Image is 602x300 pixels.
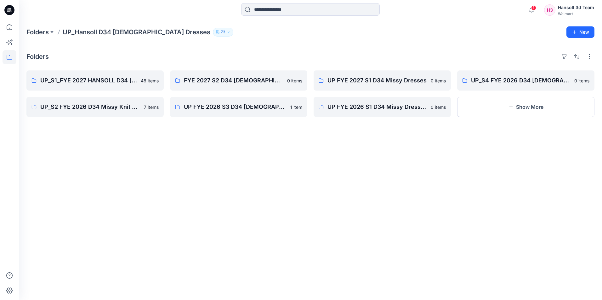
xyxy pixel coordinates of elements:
p: 7 items [144,104,159,110]
p: UP_S4 FYE 2026 D34 [DEMOGRAPHIC_DATA] Dresses [471,76,571,85]
span: 1 [531,5,536,10]
p: 48 items [141,77,159,84]
a: UP FYE 2026 S1 D34 Missy Dresses [PERSON_NAME]0 items [314,97,451,117]
p: 73 [221,29,225,36]
div: Walmart [558,11,594,16]
a: FYE 2027 S2 D34 [DEMOGRAPHIC_DATA] Dresses - [PERSON_NAME]0 items [170,70,307,91]
a: UP FYE 2026 S3 D34 [DEMOGRAPHIC_DATA] Dresses Hansoll1 item [170,97,307,117]
h4: Folders [26,53,49,60]
p: 1 item [290,104,302,110]
div: H3 [544,4,555,16]
button: 73 [213,28,233,36]
a: UP_S1_FYE 2027 HANSOLL D34 [DEMOGRAPHIC_DATA] DRESSES48 items [26,70,164,91]
div: Hansoll 3d Team [558,4,594,11]
p: 0 items [287,77,302,84]
p: 0 items [431,104,446,110]
a: UP_S2 FYE 2026 D34 Missy Knit Dresses7 items [26,97,164,117]
a: Folders [26,28,49,36]
p: 0 items [431,77,446,84]
p: FYE 2027 S2 D34 [DEMOGRAPHIC_DATA] Dresses - [PERSON_NAME] [184,76,283,85]
p: UP_Hansoll D34 [DEMOGRAPHIC_DATA] Dresses [63,28,210,36]
p: UP_S1_FYE 2027 HANSOLL D34 [DEMOGRAPHIC_DATA] DRESSES [40,76,137,85]
p: UP FYE 2026 S1 D34 Missy Dresses [PERSON_NAME] [327,103,427,111]
p: UP FYE 2026 S3 D34 [DEMOGRAPHIC_DATA] Dresses Hansoll [184,103,287,111]
p: 0 items [574,77,589,84]
button: Show More [457,97,594,117]
a: UP_S4 FYE 2026 D34 [DEMOGRAPHIC_DATA] Dresses0 items [457,70,594,91]
a: UP FYE 2027 S1 D34 Missy Dresses0 items [314,70,451,91]
p: UP FYE 2027 S1 D34 Missy Dresses [327,76,427,85]
p: UP_S2 FYE 2026 D34 Missy Knit Dresses [40,103,140,111]
button: New [566,26,594,38]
